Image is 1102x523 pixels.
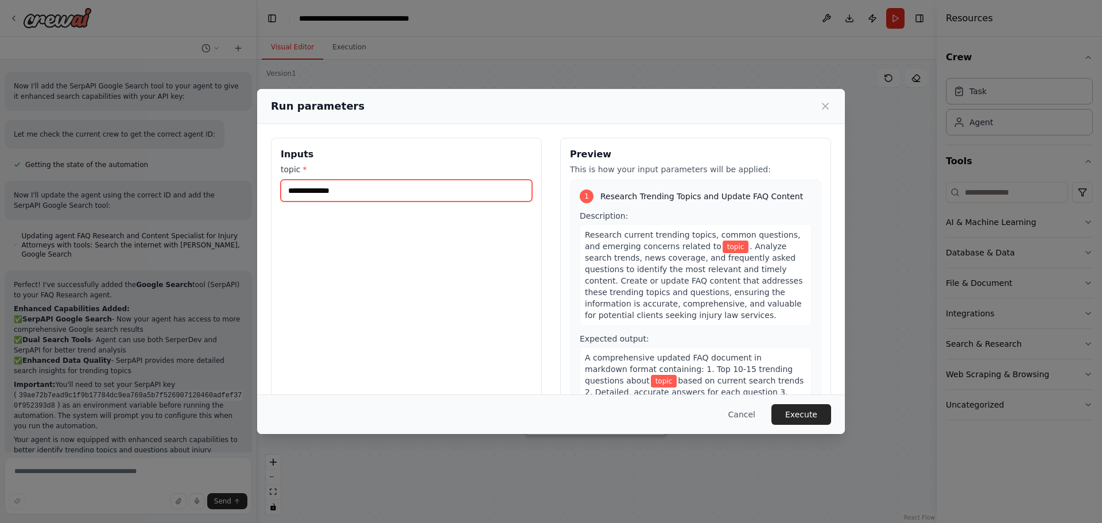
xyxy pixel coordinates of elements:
h3: Preview [570,148,821,161]
p: This is how your input parameters will be applied: [570,164,821,175]
span: Variable: topic [651,375,677,388]
span: Variable: topic [723,241,749,253]
div: 1 [580,189,593,203]
span: Description: [580,211,628,220]
button: Cancel [719,404,765,425]
label: topic [281,164,532,175]
span: based on current search trends 2. Detailed, accurate answers for each question 3. Brief explanati... [585,376,804,454]
h3: Inputs [281,148,532,161]
button: Execute [771,404,831,425]
span: A comprehensive updated FAQ document in markdown format containing: 1. Top 10-15 trending questio... [585,353,793,385]
span: Expected output: [580,334,649,343]
span: Research current trending topics, common questions, and emerging concerns related to [585,230,800,251]
h2: Run parameters [271,98,364,114]
span: Research Trending Topics and Update FAQ Content [600,191,803,202]
span: . Analyze search trends, news coverage, and frequently asked questions to identify the most relev... [585,242,802,320]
